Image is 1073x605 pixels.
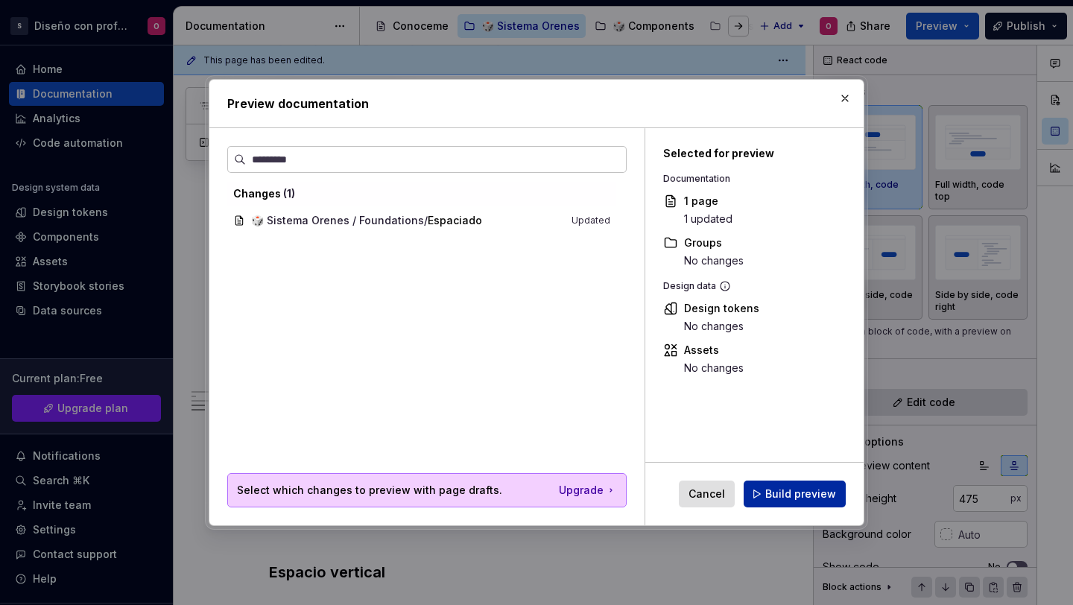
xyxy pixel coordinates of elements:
[684,212,732,227] div: 1 updated
[663,280,829,292] div: Design data
[684,319,759,334] div: No changes
[684,301,759,316] div: Design tokens
[227,95,846,113] h2: Preview documentation
[663,146,829,161] div: Selected for preview
[765,487,836,501] span: Build preview
[559,483,617,498] a: Upgrade
[684,235,744,250] div: Groups
[684,253,744,268] div: No changes
[684,343,744,358] div: Assets
[744,481,846,507] button: Build preview
[684,194,732,209] div: 1 page
[663,173,829,185] div: Documentation
[237,483,502,498] p: Select which changes to preview with page drafts.
[233,186,610,201] div: Changes
[283,187,295,200] span: ( 1 )
[684,361,744,376] div: No changes
[689,487,725,501] span: Cancel
[679,481,735,507] button: Cancel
